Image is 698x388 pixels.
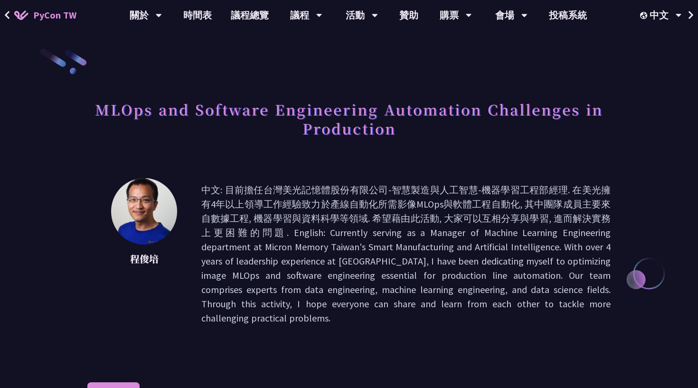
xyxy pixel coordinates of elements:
span: PyCon TW [33,8,76,22]
p: 中文: 目前擔任台灣美光記憶體股份有限公司-智慧製造與人工智慧-機器學習工程部經理. 在美光擁有4年以上領導工作經驗致力於產線自動化所需影像MLOps與軟體工程自動化, 其中團隊成員主要來自數據... [201,183,611,325]
img: Locale Icon [640,12,650,19]
img: Home icon of PyCon TW 2025 [14,10,28,20]
img: 程俊培 [111,178,177,245]
a: PyCon TW [5,3,86,27]
h1: MLOps and Software Engineering Automation Challenges in Production [87,95,611,142]
p: 程俊培 [111,252,178,266]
